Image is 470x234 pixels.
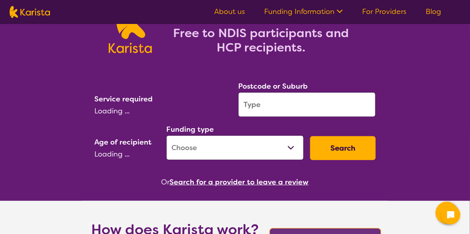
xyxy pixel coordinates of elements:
[238,92,376,117] input: Type
[161,26,361,55] h2: Free to NDIS participants and HCP recipients.
[238,81,308,91] label: Postcode or Suburb
[166,125,214,134] label: Funding type
[264,7,343,16] a: Funding Information
[170,176,309,188] button: Search for a provider to leave a review
[362,7,406,16] a: For Providers
[10,6,50,18] img: Karista logo
[94,94,153,104] label: Service required
[94,105,232,117] div: Loading ...
[436,202,458,224] button: Channel Menu
[426,7,441,16] a: Blog
[94,137,151,147] label: Age of recipient
[214,7,245,16] a: About us
[161,176,170,188] span: Or
[94,148,160,160] div: Loading ...
[310,136,376,160] button: Search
